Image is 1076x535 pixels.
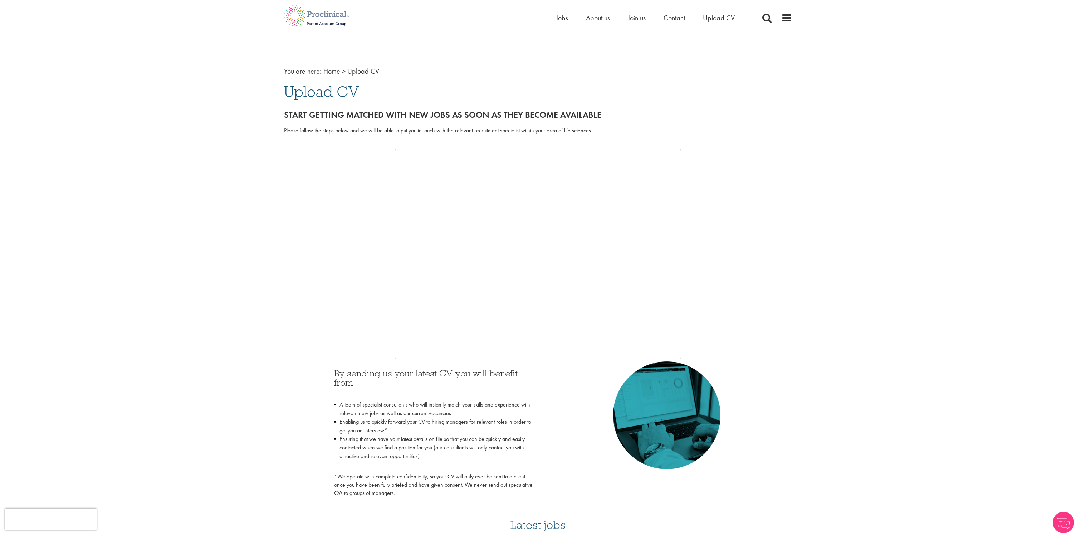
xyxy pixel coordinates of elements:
a: Jobs [556,13,568,23]
li: Enabling us to quickly forward your CV to hiring managers for relevant roles in order to get you ... [334,418,533,435]
li: A team of specialist consultants who will instantly match your skills and experience with relevan... [334,400,533,418]
div: Please follow the steps below and we will be able to put you in touch with the relevant recruitme... [284,127,792,135]
span: > [342,67,346,76]
img: Chatbot [1053,512,1074,533]
h2: Start getting matched with new jobs as soon as they become available [284,110,792,120]
a: About us [586,13,610,23]
span: Upload CV [347,67,379,76]
span: You are here: [284,67,322,76]
iframe: reCAPTCHA [5,509,97,530]
a: Upload CV [703,13,735,23]
span: Upload CV [284,82,359,101]
li: Ensuring that we have your latest details on file so that you can be quickly and easily contacted... [334,435,533,469]
a: Join us [628,13,646,23]
a: breadcrumb link [323,67,340,76]
a: Contact [664,13,685,23]
h3: By sending us your latest CV you will benefit from: [334,369,533,397]
p: *We operate with complete confidentiality, so your CV will only ever be sent to a client once you... [334,473,533,497]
